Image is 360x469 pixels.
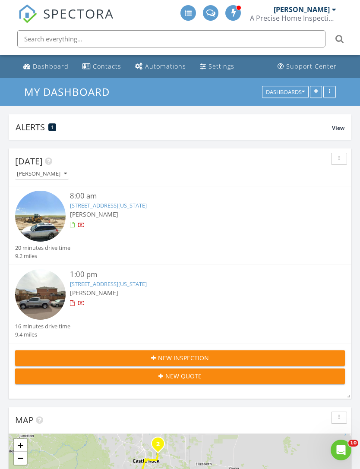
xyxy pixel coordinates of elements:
[15,252,70,260] div: 9.2 miles
[331,440,351,460] iframe: Intercom live chat
[70,210,118,218] span: [PERSON_NAME]
[14,439,27,452] a: Zoom in
[250,14,336,22] div: A Precise Home Inspection
[17,171,67,177] div: [PERSON_NAME]
[274,5,330,14] div: [PERSON_NAME]
[165,371,202,381] span: New Quote
[18,12,114,30] a: SPECTORA
[70,201,147,209] a: [STREET_ADDRESS][US_STATE]
[15,368,345,384] button: New Quote
[43,4,114,22] span: SPECTORA
[274,59,340,75] a: Support Center
[70,191,317,201] div: 8:00 am
[156,441,160,447] i: 2
[15,322,70,331] div: 16 minutes drive time
[14,452,27,465] a: Zoom out
[15,168,69,180] button: [PERSON_NAME]
[15,269,66,320] img: streetview
[15,191,345,260] a: 8:00 am [STREET_ADDRESS][US_STATE] [PERSON_NAME] 20 minutes drive time 9.2 miles
[70,269,317,280] div: 1:00 pm
[20,59,72,75] a: Dashboard
[15,191,66,241] img: streetview
[196,59,238,75] a: Settings
[15,269,345,339] a: 1:00 pm [STREET_ADDRESS][US_STATE] [PERSON_NAME] 16 minutes drive time 9.4 miles
[17,30,325,47] input: Search everything...
[18,4,37,23] img: The Best Home Inspection Software - Spectora
[70,280,147,288] a: [STREET_ADDRESS][US_STATE]
[16,121,332,133] div: Alerts
[79,59,125,75] a: Contacts
[208,62,234,70] div: Settings
[15,155,43,167] span: [DATE]
[158,353,209,362] span: New Inspection
[33,62,69,70] div: Dashboard
[15,414,34,426] span: Map
[262,86,309,98] button: Dashboards
[158,444,163,449] div: 4320 Stone Post Dr, Castle Rock, CO 80108
[332,124,344,132] span: View
[145,62,186,70] div: Automations
[286,62,337,70] div: Support Center
[24,85,117,99] a: My Dashboard
[93,62,121,70] div: Contacts
[266,89,305,95] div: Dashboards
[348,440,358,447] span: 10
[70,289,118,297] span: [PERSON_NAME]
[132,59,189,75] a: Automations (Advanced)
[51,124,54,130] span: 1
[15,350,345,366] button: New Inspection
[15,331,70,339] div: 9.4 miles
[15,244,70,252] div: 20 minutes drive time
